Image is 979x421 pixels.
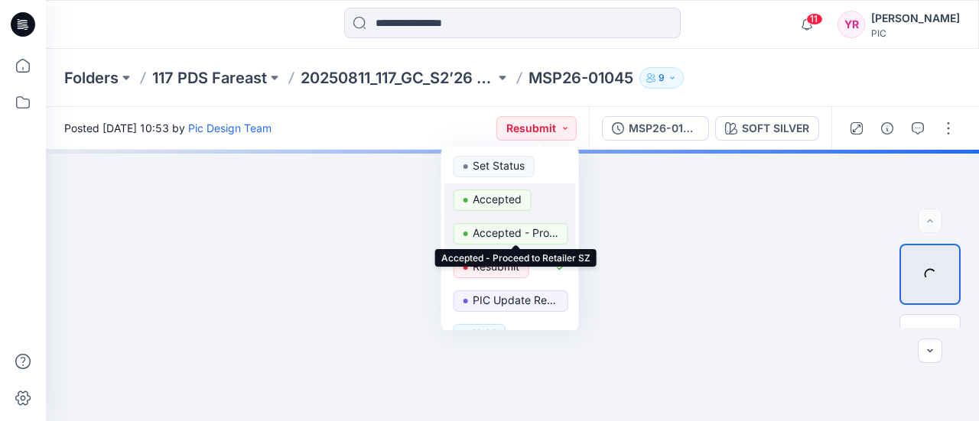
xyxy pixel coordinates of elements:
p: Accepted [473,189,522,209]
a: Pic Design Team [188,121,272,134]
span: Posted [DATE] 10:53 by [64,120,272,136]
p: MSP26-01045 [529,67,633,89]
button: SOFT SILVER [715,116,819,141]
span: 11 [806,13,823,25]
div: SOFT SILVER [742,120,809,137]
div: YR [838,11,865,38]
a: Folders [64,67,119,89]
p: Hold [473,324,496,344]
div: [PERSON_NAME] [871,9,960,28]
button: MSP26-01045 [602,116,709,141]
p: Resubmit [473,257,519,277]
div: MSP26-01045 [629,120,699,137]
p: PIC Update Ready to Review [473,290,558,310]
p: 9 [659,70,665,86]
p: Accepted - Proceed to Retailer SZ [473,223,558,243]
a: 117 PDS Fareast [152,67,267,89]
div: PIC [871,28,960,39]
a: 20250811_117_GC_S2’26 NOBO Men’s [301,67,495,89]
button: Details [875,116,899,141]
button: 9 [639,67,684,89]
p: Set Status [473,156,525,176]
